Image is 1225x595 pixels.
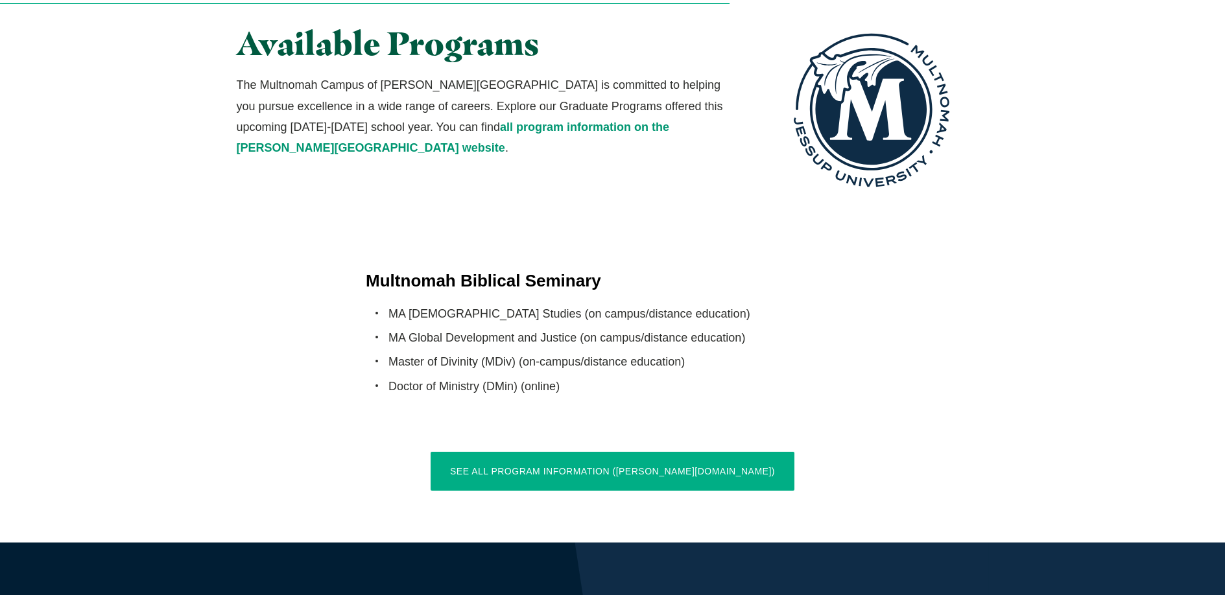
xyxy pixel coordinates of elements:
[237,75,730,159] p: The Multnomah Campus of [PERSON_NAME][GEOGRAPHIC_DATA] is committed to helping you pursue excelle...
[366,269,859,292] h4: Multnomah Biblical Seminary
[388,303,859,324] li: MA [DEMOGRAPHIC_DATA] Studies (on campus/distance education)
[388,327,859,348] li: MA Global Development and Justice (on campus/distance education)
[388,376,859,397] li: Doctor of Ministry (DMin) (online)
[237,26,730,62] h2: Available Programs
[388,351,859,372] li: Master of Divinity (MDiv) (on-campus/distance education)
[431,452,794,491] a: See All Program Information ([PERSON_NAME][DOMAIN_NAME])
